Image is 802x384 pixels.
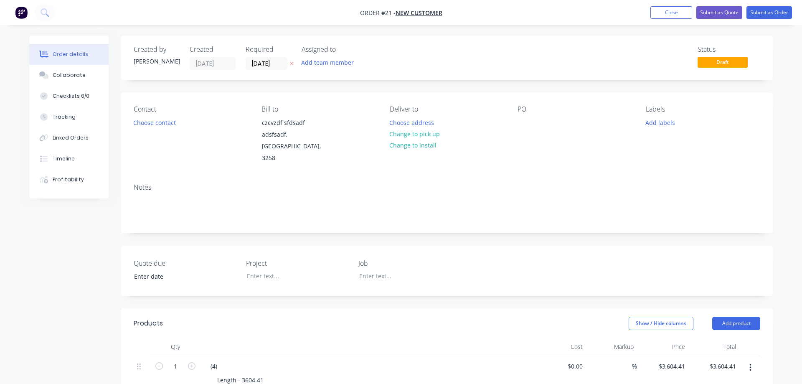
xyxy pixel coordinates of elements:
div: Deliver to [390,105,504,113]
button: Choose contact [129,117,180,128]
button: Linked Orders [29,127,109,148]
div: [PERSON_NAME] [134,57,180,66]
div: Required [246,46,292,53]
img: Factory [15,6,28,19]
div: Bill to [261,105,376,113]
div: adsfsadf, [GEOGRAPHIC_DATA], 3258 [262,129,331,164]
div: Status [698,46,760,53]
button: Submit as Order [746,6,792,19]
div: Linked Orders [53,134,89,142]
div: Price [637,338,688,355]
button: Add product [712,317,760,330]
input: Enter date [128,270,232,283]
div: Cost [535,338,586,355]
div: Created [190,46,236,53]
button: Close [650,6,692,19]
div: Timeline [53,155,75,163]
button: Add labels [641,117,679,128]
div: Assigned to [302,46,385,53]
div: PO [518,105,632,113]
button: Submit as Quote [696,6,742,19]
div: Checklists 0/0 [53,92,89,100]
button: Choose address [385,117,439,128]
div: czcvzdf sfdsadf [262,117,331,129]
div: Profitability [53,176,84,183]
div: Markup [586,338,637,355]
div: Labels [646,105,760,113]
div: Collaborate [53,71,86,79]
div: Tracking [53,113,76,121]
div: Qty [150,338,200,355]
a: new customer [396,9,442,17]
button: Change to pick up [385,128,444,140]
button: Show / Hide columns [629,317,693,330]
label: Project [246,258,350,268]
span: Draft [698,57,748,67]
button: Collaborate [29,65,109,86]
div: Total [688,338,740,355]
button: Checklists 0/0 [29,86,109,107]
div: (4) [204,360,224,372]
button: Tracking [29,107,109,127]
div: Contact [134,105,248,113]
div: Created by [134,46,180,53]
button: Profitability [29,169,109,190]
button: Timeline [29,148,109,169]
div: czcvzdf sfdsadfadsfsadf, [GEOGRAPHIC_DATA], 3258 [255,117,338,164]
span: % [632,361,637,371]
button: Add team member [302,57,358,68]
button: Add team member [297,57,358,68]
label: Job [358,258,463,268]
button: Change to install [385,140,441,151]
span: Order #21 - [360,9,396,17]
div: Products [134,318,163,328]
div: Notes [134,183,760,191]
button: Order details [29,44,109,65]
div: Order details [53,51,88,58]
label: Quote due [134,258,238,268]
